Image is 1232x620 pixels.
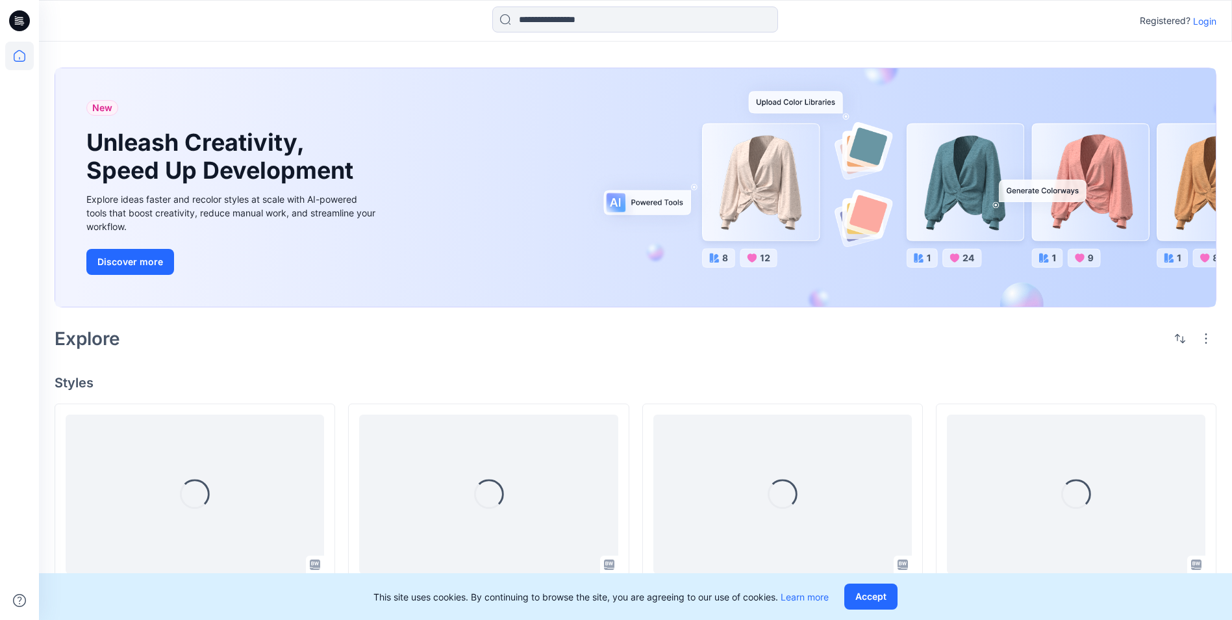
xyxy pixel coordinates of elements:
div: Explore ideas faster and recolor styles at scale with AI-powered tools that boost creativity, red... [86,192,379,233]
button: Discover more [86,249,174,275]
p: Login [1193,14,1216,28]
h2: Explore [55,328,120,349]
button: Accept [844,584,898,610]
p: This site uses cookies. By continuing to browse the site, you are agreeing to our use of cookies. [373,590,829,604]
a: Learn more [781,591,829,602]
p: Registered? [1140,13,1190,29]
h1: Unleash Creativity, Speed Up Development [86,129,359,185]
h4: Styles [55,375,1216,391]
a: Discover more [86,249,379,275]
span: New [92,100,112,116]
